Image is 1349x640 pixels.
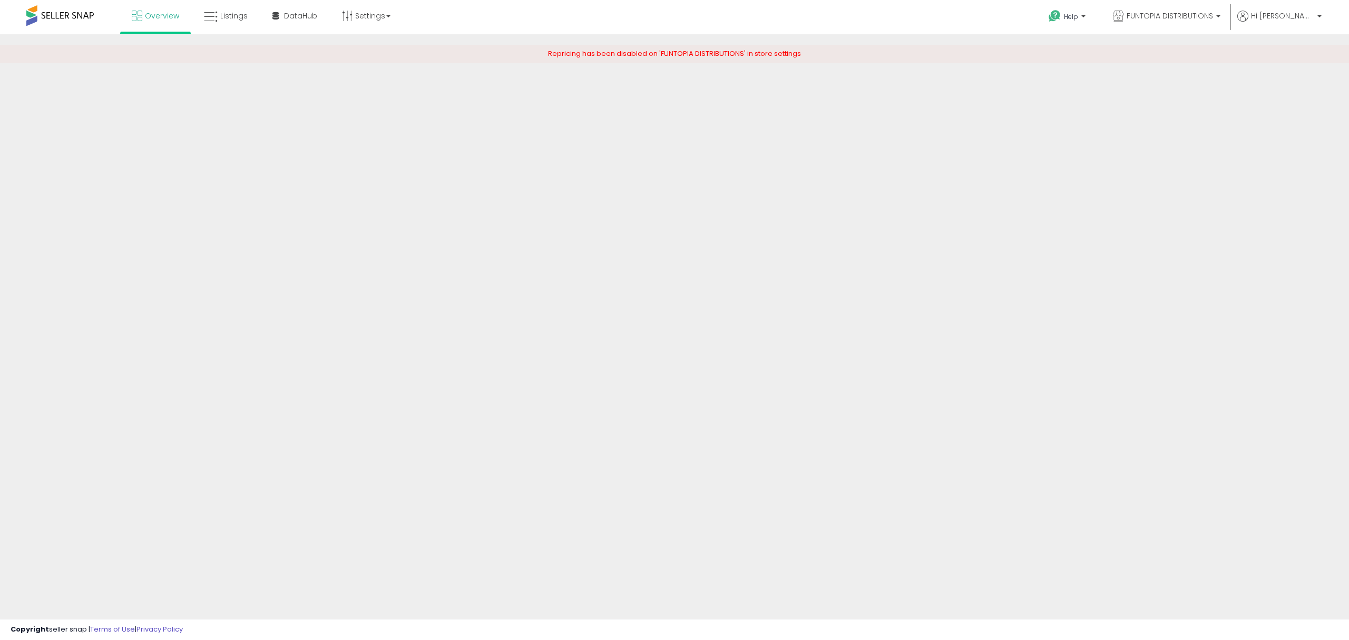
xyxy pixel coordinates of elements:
a: Hi [PERSON_NAME] [1237,11,1322,34]
span: Hi [PERSON_NAME] [1251,11,1314,21]
i: Get Help [1048,9,1061,23]
span: Overview [145,11,179,21]
span: Repricing has been disabled on 'FUNTOPIA DISTRIBUTIONS' in store settings [548,49,801,59]
span: Help [1064,12,1078,21]
span: DataHub [284,11,317,21]
a: Help [1040,2,1096,34]
span: Listings [220,11,248,21]
span: FUNTOPIA DISTRIBUTIONS [1127,11,1213,21]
